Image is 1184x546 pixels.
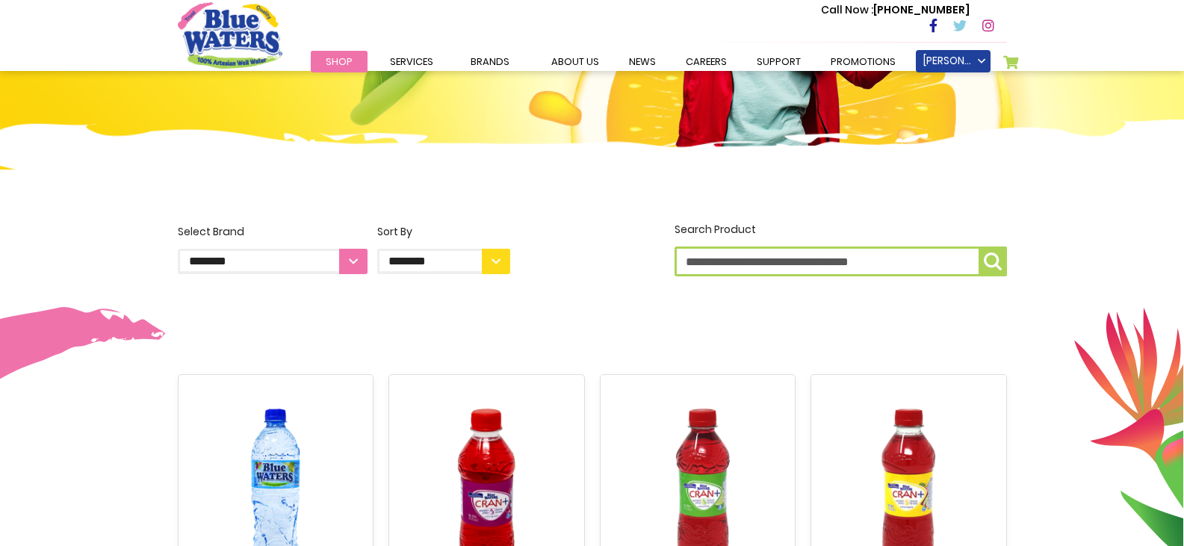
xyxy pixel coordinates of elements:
[178,249,368,274] select: Select Brand
[390,55,433,69] span: Services
[178,224,368,274] label: Select Brand
[816,51,911,72] a: Promotions
[821,2,970,18] p: [PHONE_NUMBER]
[821,2,873,17] span: Call Now :
[984,252,1002,270] img: search-icon.png
[979,246,1007,276] button: Search Product
[178,2,282,68] a: store logo
[326,55,353,69] span: Shop
[377,249,510,274] select: Sort By
[471,55,509,69] span: Brands
[742,51,816,72] a: support
[536,51,614,72] a: about us
[614,51,671,72] a: News
[675,246,1007,276] input: Search Product
[675,222,1007,276] label: Search Product
[916,50,991,72] a: [PERSON_NAME]
[377,224,510,240] div: Sort By
[671,51,742,72] a: careers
